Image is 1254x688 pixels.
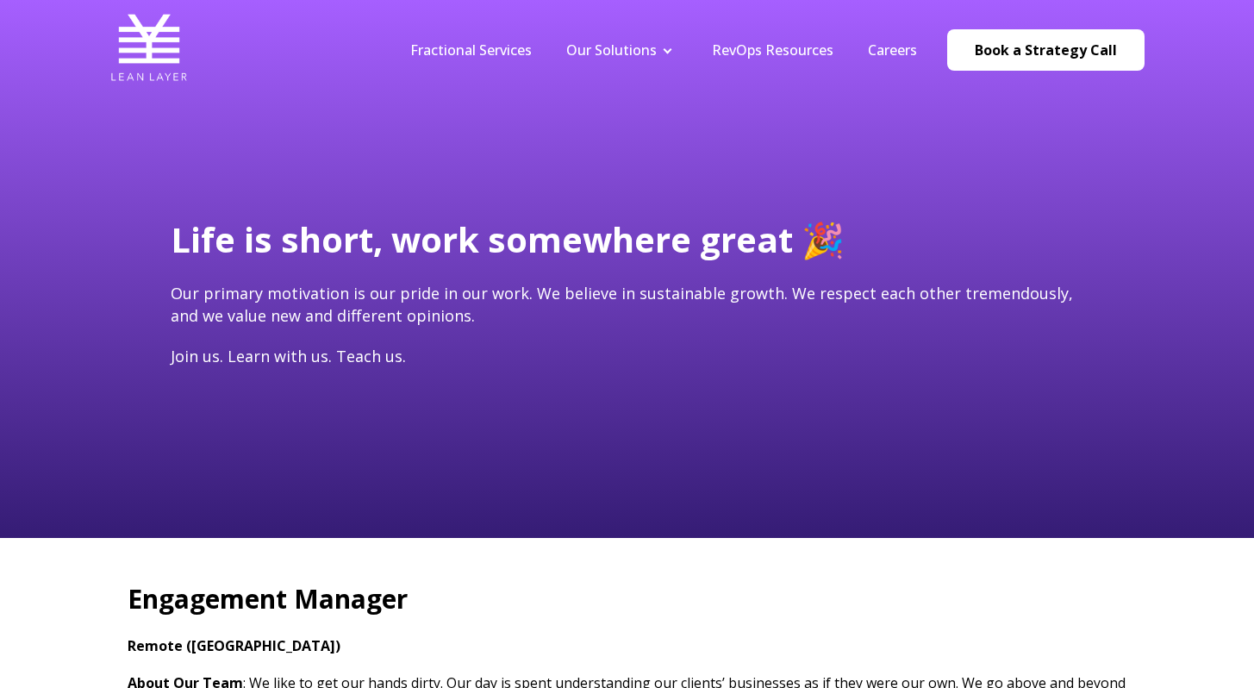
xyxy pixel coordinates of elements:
[868,41,917,59] a: Careers
[171,283,1073,325] span: Our primary motivation is our pride in our work. We believe in sustainable growth. We respect eac...
[128,636,340,655] strong: Remote ([GEOGRAPHIC_DATA])
[128,581,1127,617] h2: Engagement Manager
[171,346,406,366] span: Join us. Learn with us. Teach us.
[110,9,188,86] img: Lean Layer Logo
[410,41,532,59] a: Fractional Services
[171,216,845,263] span: Life is short, work somewhere great 🎉
[393,41,934,59] div: Navigation Menu
[566,41,657,59] a: Our Solutions
[947,29,1145,71] a: Book a Strategy Call
[712,41,833,59] a: RevOps Resources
